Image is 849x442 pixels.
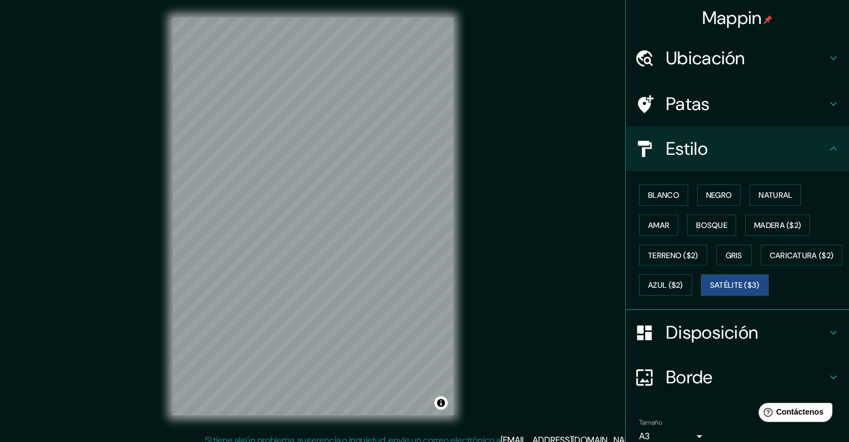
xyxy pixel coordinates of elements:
[639,430,650,442] font: A3
[648,250,698,260] font: Terreno ($2)
[639,245,707,266] button: Terreno ($2)
[710,281,760,291] font: Satélite ($3)
[701,274,769,296] button: Satélite ($3)
[639,274,692,296] button: Azul ($2)
[626,355,849,400] div: Borde
[759,190,792,200] font: Natural
[434,396,448,410] button: Activar o desactivar atribución
[764,15,773,24] img: pin-icon.png
[666,46,745,70] font: Ubicación
[702,6,762,30] font: Mappin
[626,36,849,80] div: Ubicación
[639,184,688,206] button: Blanco
[697,184,741,206] button: Negro
[687,215,736,236] button: Bosque
[648,220,669,230] font: Amar
[626,310,849,355] div: Disposición
[626,126,849,171] div: Estilo
[666,137,708,160] font: Estilo
[770,250,834,260] font: Caricatura ($2)
[750,398,837,430] iframe: Lanzador de widgets de ayuda
[706,190,732,200] font: Negro
[696,220,727,230] font: Bosque
[745,215,810,236] button: Madera ($2)
[666,321,758,344] font: Disposición
[716,245,752,266] button: Gris
[726,250,742,260] font: Gris
[666,365,713,389] font: Borde
[639,418,662,427] font: Tamaño
[172,18,453,415] canvas: Mapa
[639,215,678,236] button: Amar
[754,220,801,230] font: Madera ($2)
[761,245,843,266] button: Caricatura ($2)
[750,184,801,206] button: Natural
[648,190,679,200] font: Blanco
[626,82,849,126] div: Patas
[666,92,710,116] font: Patas
[648,281,683,291] font: Azul ($2)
